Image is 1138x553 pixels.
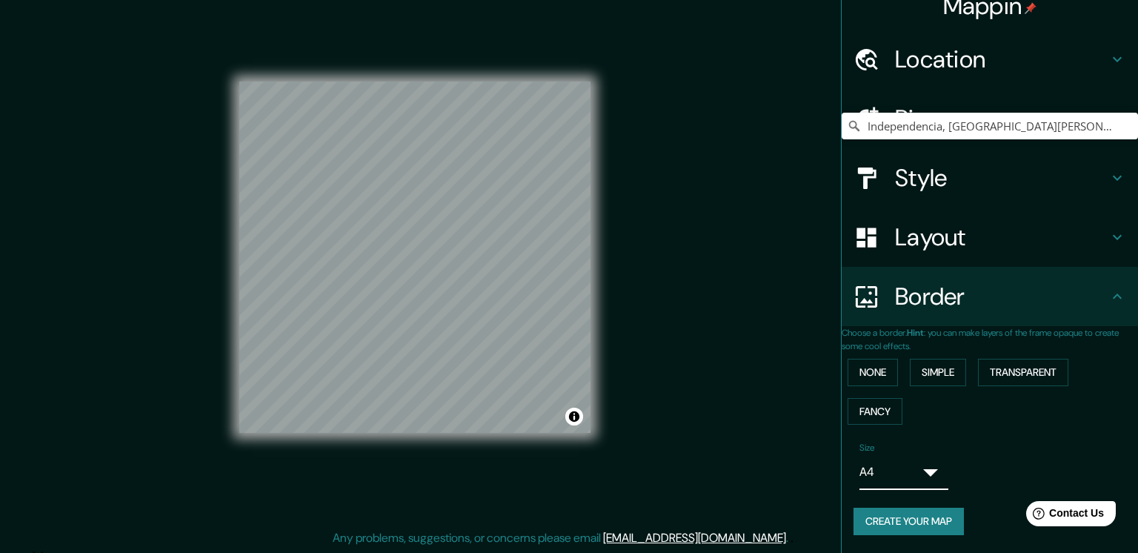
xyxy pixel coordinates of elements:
[907,327,924,339] b: Hint
[848,398,902,425] button: Fancy
[333,529,788,547] p: Any problems, suggestions, or concerns please email .
[895,222,1108,252] h4: Layout
[978,359,1068,386] button: Transparent
[859,442,875,454] label: Size
[603,530,786,546] a: [EMAIL_ADDRESS][DOMAIN_NAME]
[848,359,898,386] button: None
[895,104,1108,133] h4: Pins
[895,282,1108,311] h4: Border
[791,529,793,547] div: .
[1006,495,1122,537] iframe: Help widget launcher
[239,82,590,433] canvas: Map
[788,529,791,547] div: .
[842,326,1138,353] p: Choose a border. : you can make layers of the frame opaque to create some cool effects.
[895,44,1108,74] h4: Location
[895,163,1108,193] h4: Style
[565,408,583,425] button: Toggle attribution
[910,359,966,386] button: Simple
[859,460,913,484] div: A4
[1025,2,1036,14] img: pin-icon.png
[853,508,964,535] button: Create your map
[842,113,1138,139] input: Pick your city or area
